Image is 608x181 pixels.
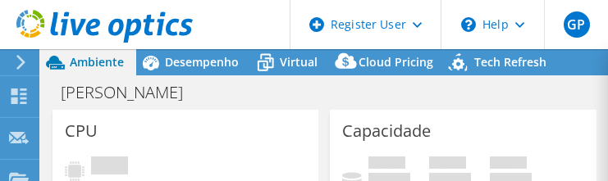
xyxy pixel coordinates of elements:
[342,122,431,140] h3: Capacidade
[490,156,527,173] span: Total
[474,54,546,70] span: Tech Refresh
[280,54,318,70] span: Virtual
[429,156,466,173] span: Disponível
[65,122,98,140] h3: CPU
[91,156,128,179] span: Pendente
[70,54,124,70] span: Ambiente
[368,156,405,173] span: Usado
[461,17,476,32] svg: \n
[165,54,239,70] span: Desempenho
[53,84,208,102] h1: [PERSON_NAME]
[359,54,433,70] span: Cloud Pricing
[564,11,590,38] span: GP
